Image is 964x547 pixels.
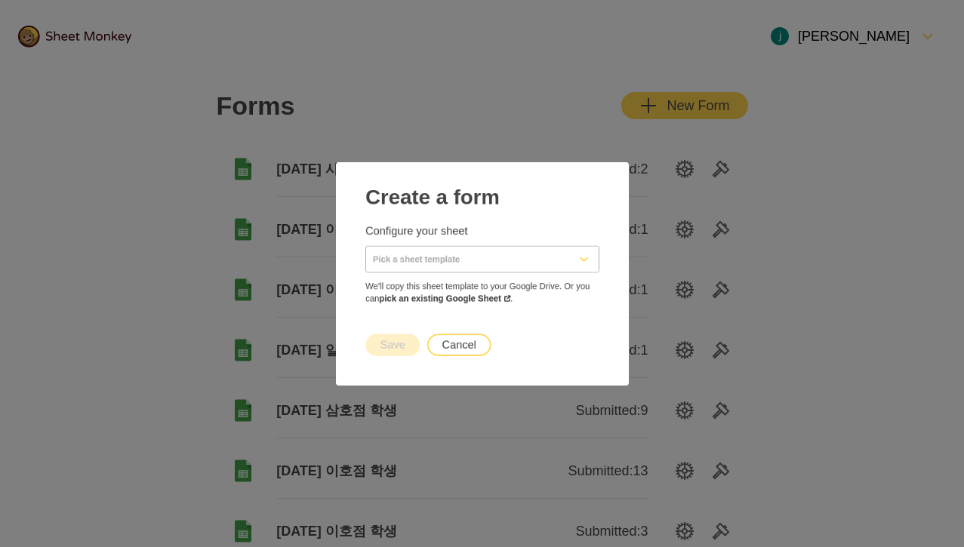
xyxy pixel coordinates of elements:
svg: FormDown [599,247,617,265]
span: We'll copy this sheet template to your Google Drive. Or you can . [338,281,627,312]
button: Save [338,348,405,375]
p: Configure your sheet [338,212,627,230]
input: Pick a sheet template [339,240,590,272]
h2: Create a form [338,155,627,194]
button: Cancel [414,348,493,375]
button: Pick a sheet template [338,239,627,272]
a: pick an existing Google Sheet [355,298,516,310]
